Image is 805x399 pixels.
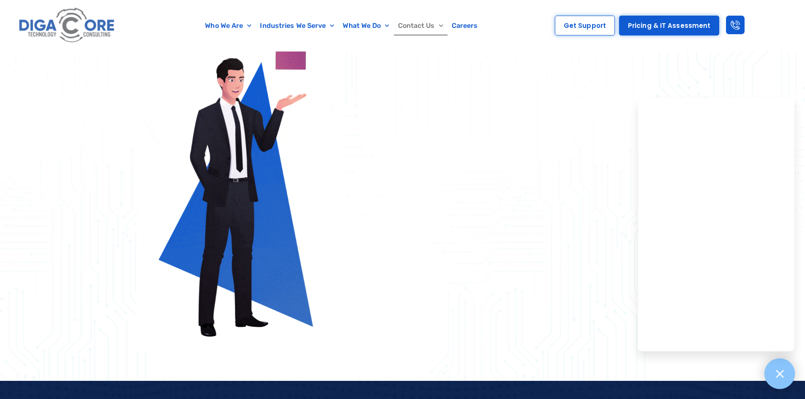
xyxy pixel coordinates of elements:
iframe: Chatgenie Messenger [638,98,794,351]
a: Industries We Serve [256,16,338,35]
img: IT Specialist Cartoon [136,4,344,351]
nav: Menu [158,16,525,35]
a: Get Support [555,16,615,35]
a: What We Do [338,16,393,35]
a: Contact Us [394,16,448,35]
a: Pricing & IT Assessment [619,16,719,35]
a: Who We Are [201,16,256,35]
a: Careers [448,16,482,35]
img: Digacore logo 1 [16,4,118,47]
span: Pricing & IT Assessment [628,22,710,29]
span: Get Support [564,22,606,29]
